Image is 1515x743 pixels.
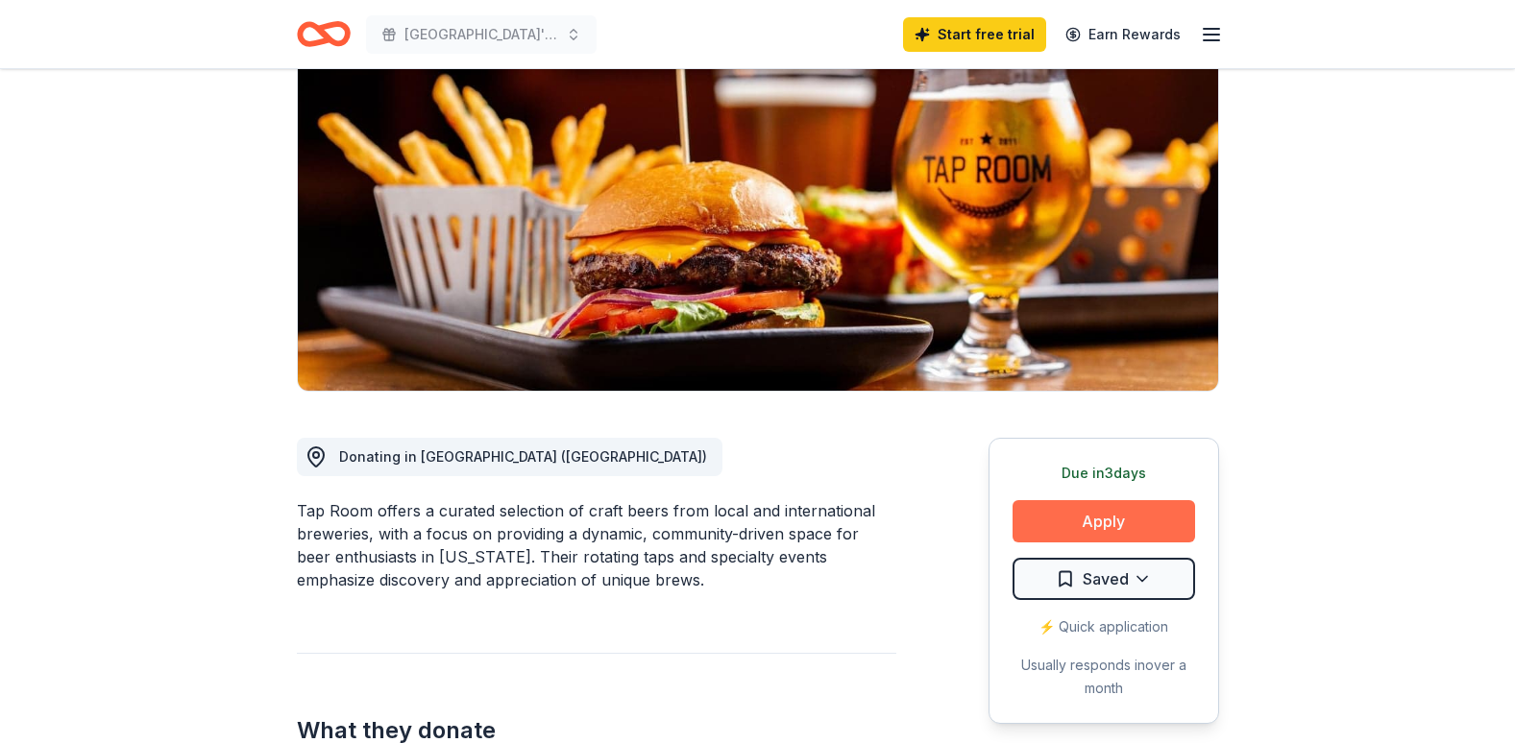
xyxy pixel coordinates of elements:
span: Donating in [GEOGRAPHIC_DATA] ([GEOGRAPHIC_DATA]) [339,448,707,465]
button: Apply [1013,500,1195,542]
div: ⚡️ Quick application [1013,615,1195,638]
div: Due in 3 days [1013,462,1195,485]
a: Earn Rewards [1054,17,1192,52]
a: Home [297,12,351,57]
div: Usually responds in over a month [1013,654,1195,700]
span: [GEOGRAPHIC_DATA]'s 39th Annual Country Fair [404,23,558,46]
button: [GEOGRAPHIC_DATA]'s 39th Annual Country Fair [366,15,597,54]
span: Saved [1083,566,1129,591]
a: Start free trial [903,17,1046,52]
img: Image for Tap Room [298,24,1218,391]
button: Saved [1013,558,1195,600]
div: Tap Room offers a curated selection of craft beers from local and international breweries, with a... [297,499,896,591]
